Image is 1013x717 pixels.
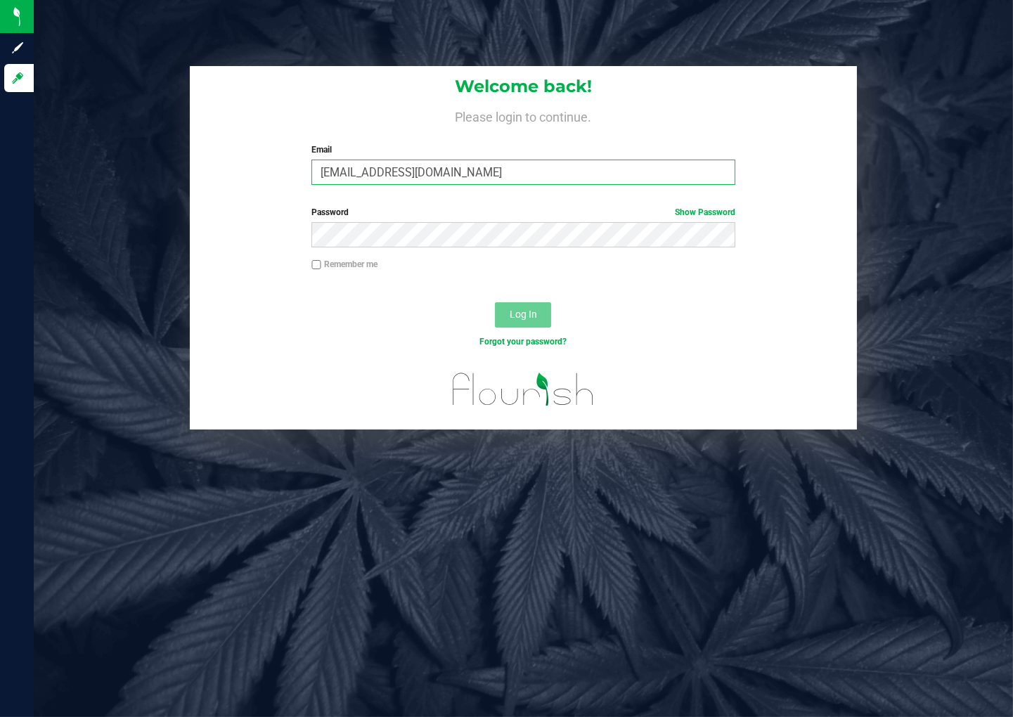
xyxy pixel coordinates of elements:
label: Remember me [311,258,378,271]
inline-svg: Log in [11,71,25,85]
span: Password [311,207,349,217]
label: Email [311,143,735,156]
h4: Please login to continue. [190,107,857,124]
img: flourish_logo.svg [440,363,607,416]
input: Remember me [311,260,321,270]
inline-svg: Sign up [11,41,25,55]
span: Log In [510,309,537,320]
a: Forgot your password? [479,337,567,347]
a: Show Password [675,207,735,217]
button: Log In [495,302,551,328]
h1: Welcome back! [190,77,857,96]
